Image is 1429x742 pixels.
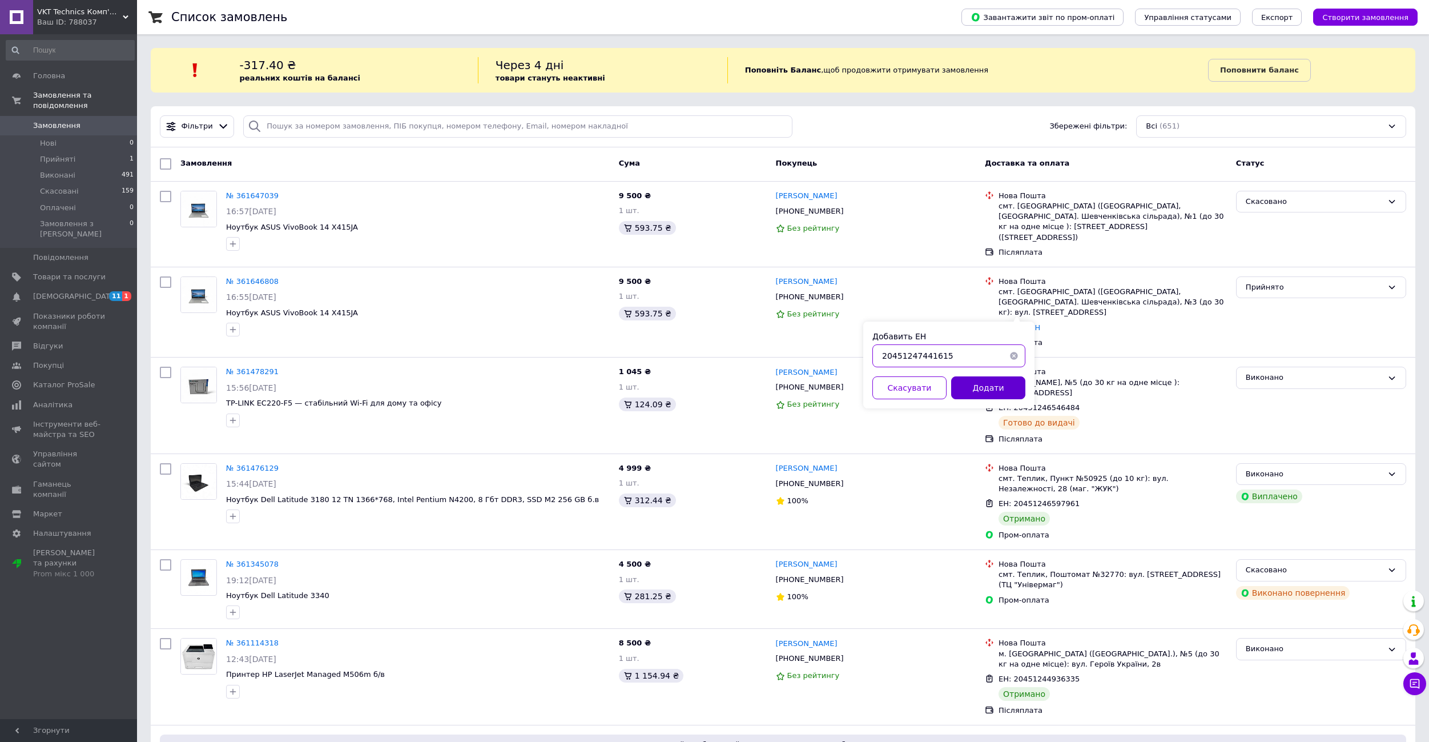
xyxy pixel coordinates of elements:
[240,58,296,72] span: -317.40 ₴
[999,530,1227,540] div: Пром-оплата
[774,290,846,304] div: [PHONE_NUMBER]
[999,247,1227,258] div: Післяплата
[999,287,1227,318] div: смт. [GEOGRAPHIC_DATA] ([GEOGRAPHIC_DATA], [GEOGRAPHIC_DATA]. Шевченківська сільрада), №3 (до 30 ...
[1322,13,1408,22] span: Створити замовлення
[787,400,840,408] span: Без рейтингу
[776,159,818,167] span: Покупець
[33,449,106,470] span: Управління сайтом
[1208,59,1311,82] a: Поповнити баланс
[774,380,846,395] div: [PHONE_NUMBER]
[619,560,651,568] span: 4 500 ₴
[109,291,122,301] span: 11
[1236,159,1265,167] span: Статус
[619,494,676,507] div: 312.44 ₴
[226,308,358,317] a: Ноутбук ASUS VivoBook 14 X415JA
[40,186,79,196] span: Скасовані
[985,159,1069,167] span: Доставка та оплата
[619,292,639,300] span: 1 шт.
[40,203,76,213] span: Оплачені
[999,687,1050,701] div: Отримано
[999,338,1227,348] div: Післяплата
[619,639,651,647] span: 8 500 ₴
[787,496,808,505] span: 100%
[1236,490,1302,503] div: Виплачено
[40,170,75,181] span: Виконані
[727,57,1208,83] div: , щоб продовжити отримувати замовлення
[1236,586,1350,600] div: Виконано повернення
[776,276,838,287] a: [PERSON_NAME]
[130,203,134,213] span: 0
[226,383,276,392] span: 15:56[DATE]
[999,705,1227,716] div: Післяплата
[33,569,106,579] div: Prom мікс 1 000
[33,548,106,579] span: [PERSON_NAME] та рахунки
[226,560,279,568] a: № 361345078
[1252,9,1302,26] button: Експорт
[619,191,651,200] span: 9 500 ₴
[1160,122,1180,130] span: (651)
[619,367,651,376] span: 1 045 ₴
[999,559,1227,569] div: Нова Пошта
[33,419,106,440] span: Інструменти веб-майстра та SEO
[774,476,846,491] div: [PHONE_NUMBER]
[999,512,1050,526] div: Отримано
[999,191,1227,201] div: Нова Пошта
[180,559,217,596] a: Фото товару
[226,223,358,231] span: Ноутбук ASUS VivoBook 14 X415JA
[999,675,1080,683] span: ЕН: 20451244936335
[33,252,88,263] span: Повідомлення
[872,376,947,399] button: Скасувати
[999,276,1227,287] div: Нова Пошта
[226,670,385,679] span: Принтер HP LaserJet Managed M506m б/в
[619,206,639,215] span: 1 шт.
[999,569,1227,590] div: смт. Теплик, Поштомат №32770: вул. [STREET_ADDRESS] (ТЦ "Універмаг")
[619,589,676,603] div: 281.25 ₴
[182,121,213,132] span: Фільтри
[181,191,216,227] img: Фото товару
[33,311,106,332] span: Показники роботи компанії
[180,159,232,167] span: Замовлення
[1003,344,1025,367] button: Очистить
[33,291,118,302] span: [DEMOGRAPHIC_DATA]
[619,575,639,584] span: 1 шт.
[999,367,1227,377] div: Нова Пошта
[240,74,361,82] b: реальних коштів на балансі
[1135,9,1241,26] button: Управління статусами
[33,380,95,390] span: Каталог ProSale
[226,576,276,585] span: 19:12[DATE]
[130,154,134,165] span: 1
[1246,282,1383,294] div: Прийнято
[226,399,441,407] a: TP-LINK EC220-F5 — стабільний Wi-Fi для дому та офісу
[226,655,276,664] span: 12:43[DATE]
[619,159,640,167] span: Cума
[776,559,838,570] a: [PERSON_NAME]
[999,378,1227,398] div: [PERSON_NAME], №5 (до 30 кг на одне місце ): [STREET_ADDRESS]
[619,307,676,320] div: 593.75 ₴
[961,9,1124,26] button: Завантажити звіт по пром-оплаті
[130,138,134,149] span: 0
[745,66,821,74] b: Поповніть Баланс
[1144,13,1231,22] span: Управління статусами
[999,499,1080,508] span: ЕН: 20451246597961
[496,74,605,82] b: товари стануть неактивні
[180,463,217,500] a: Фото товару
[999,201,1227,243] div: смт. [GEOGRAPHIC_DATA] ([GEOGRAPHIC_DATA], [GEOGRAPHIC_DATA]. Шевченківська сільрада), №1 (до 30 ...
[187,62,204,79] img: :exclamation:
[776,191,838,202] a: [PERSON_NAME]
[33,360,64,371] span: Покупці
[1246,468,1383,480] div: Виконано
[33,479,106,500] span: Гаманець компанії
[787,671,840,680] span: Без рейтингу
[40,154,75,165] span: Прийняті
[999,638,1227,648] div: Нова Пошта
[180,638,217,675] a: Фото товару
[122,291,131,301] span: 1
[951,376,1025,399] button: Додати
[226,591,329,600] a: Ноутбук Dell Latitude 3340
[226,207,276,216] span: 16:57[DATE]
[226,495,599,504] a: Ноутбук Dell Latitude 3180 12 TN 1366*768, Intel Pentium N4200, 8 Гбт DDR3, SSD M2 256 GB б.в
